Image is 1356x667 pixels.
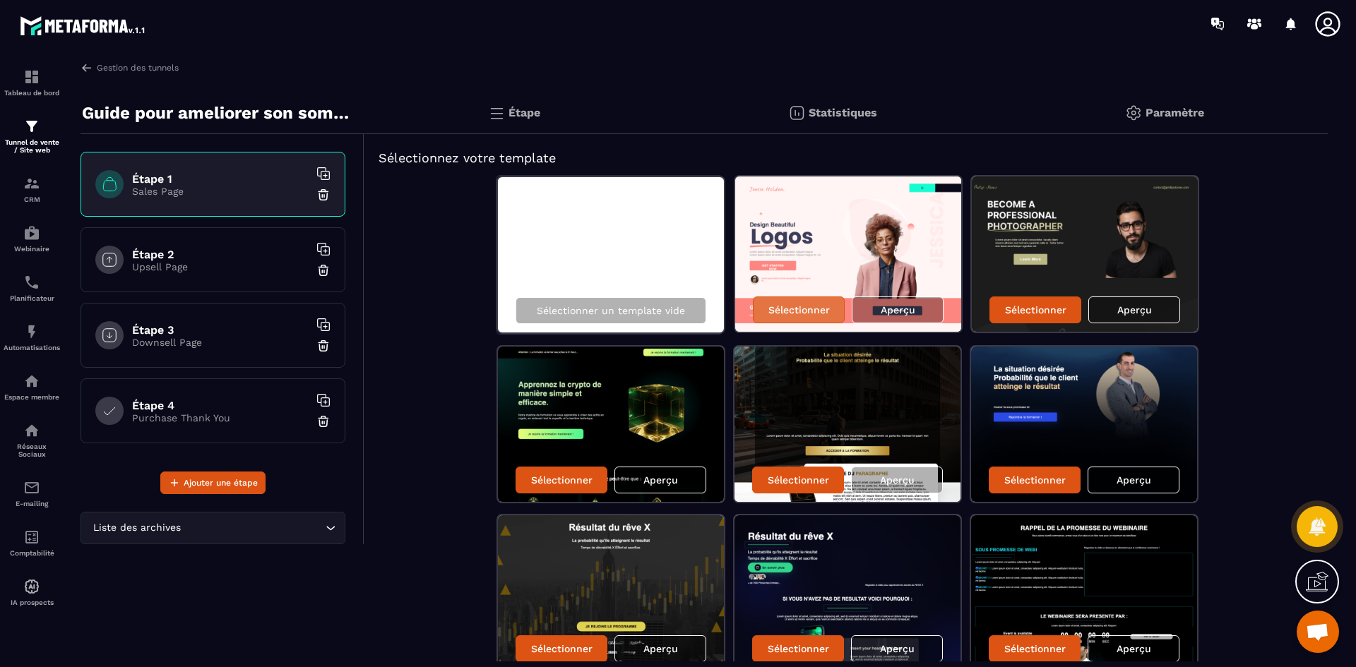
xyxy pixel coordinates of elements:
[537,305,685,316] p: Sélectionner un template vide
[132,186,309,197] p: Sales Page
[90,520,184,536] span: Liste des archives
[379,148,1314,168] h5: Sélectionnez votre template
[4,245,60,253] p: Webinaire
[4,294,60,302] p: Planificateur
[509,106,540,119] p: Étape
[316,339,331,353] img: trash
[23,224,40,241] img: automations
[4,443,60,458] p: Réseaux Sociaux
[1117,474,1151,486] p: Aperçu
[971,347,1197,502] img: image
[1004,643,1066,654] p: Sélectionner
[4,549,60,557] p: Comptabilité
[531,474,593,486] p: Sélectionner
[132,323,309,337] h6: Étape 3
[4,196,60,203] p: CRM
[768,643,829,654] p: Sélectionner
[81,61,93,74] img: arrow
[23,118,40,135] img: formation
[23,578,40,595] img: automations
[316,188,331,202] img: trash
[1005,304,1066,316] p: Sélectionner
[809,106,877,119] p: Statistiques
[23,373,40,390] img: automations
[184,476,258,490] span: Ajouter une étape
[1117,304,1152,316] p: Aperçu
[23,529,40,546] img: accountant
[132,248,309,261] h6: Étape 2
[20,13,147,38] img: logo
[881,304,915,316] p: Aperçu
[768,474,829,486] p: Sélectionner
[4,58,60,107] a: formationformationTableau de bord
[132,399,309,412] h6: Étape 4
[531,643,593,654] p: Sélectionner
[23,323,40,340] img: automations
[23,274,40,291] img: scheduler
[160,471,266,494] button: Ajouter une étape
[4,599,60,606] p: IA prospects
[1117,643,1151,654] p: Aperçu
[4,393,60,401] p: Espace membre
[23,479,40,496] img: email
[4,313,60,362] a: automationsautomationsAutomatisations
[81,512,345,544] div: Search for option
[4,344,60,351] p: Automatisations
[316,263,331,277] img: trash
[132,412,309,423] p: Purchase Thank You
[880,643,915,654] p: Aperçu
[81,61,179,74] a: Gestion des tunnels
[972,176,1198,332] img: image
[643,474,678,486] p: Aperçu
[4,214,60,263] a: automationsautomationsWebinaire
[488,104,505,121] img: bars.0d591741.svg
[4,411,60,469] a: social-networksocial-networkRéseaux Sociaux
[132,337,309,348] p: Downsell Page
[23,68,40,85] img: formation
[788,104,805,121] img: stats.20deebd0.svg
[1125,104,1142,121] img: setting-gr.5f69749f.svg
[4,138,60,154] p: Tunnel de vente / Site web
[4,518,60,567] a: accountantaccountantComptabilité
[82,99,354,127] p: Guide pour ameliorer son sommeil
[132,172,309,186] h6: Étape 1
[4,164,60,214] a: formationformationCRM
[4,89,60,97] p: Tableau de bord
[643,643,678,654] p: Aperçu
[735,176,961,332] img: image
[1004,474,1066,486] p: Sélectionner
[734,347,961,502] img: image
[1146,106,1204,119] p: Paramètre
[4,469,60,518] a: emailemailE-mailing
[498,347,724,502] img: image
[316,414,331,428] img: trash
[23,175,40,192] img: formation
[880,474,915,486] p: Aperçu
[4,107,60,164] a: formationformationTunnel de vente / Site web
[1297,611,1339,653] a: Ouvrir le chat
[4,500,60,507] p: E-mailing
[4,362,60,411] a: automationsautomationsEspace membre
[132,261,309,272] p: Upsell Page
[4,263,60,313] a: schedulerschedulerPlanificateur
[184,520,322,536] input: Search for option
[768,304,830,316] p: Sélectionner
[23,422,40,439] img: social-network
